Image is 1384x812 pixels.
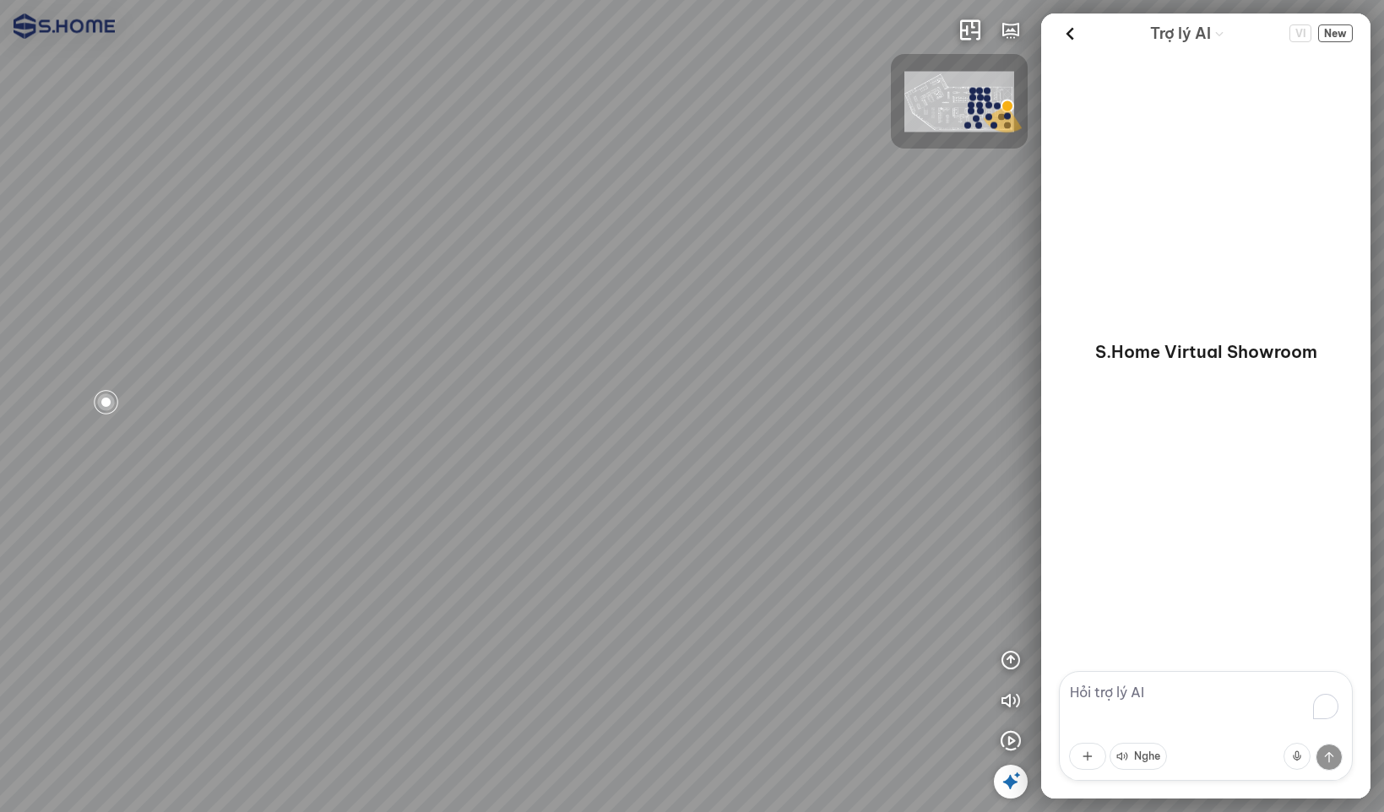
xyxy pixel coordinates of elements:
[1289,24,1311,42] span: VI
[1150,22,1211,46] span: Trợ lý AI
[904,72,1014,133] img: SHome_H____ng_l_94CLDY9XT4CH.png
[1059,671,1353,781] textarea: To enrich screen reader interactions, please activate Accessibility in Grammarly extension settings
[1110,743,1167,770] button: Nghe
[1318,24,1353,42] span: New
[1150,20,1224,46] div: AI Guide options
[14,14,115,39] img: logo
[1318,24,1353,42] button: New Chat
[1289,24,1311,42] button: Change language
[1095,340,1317,364] p: S.Home Virtual Showroom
